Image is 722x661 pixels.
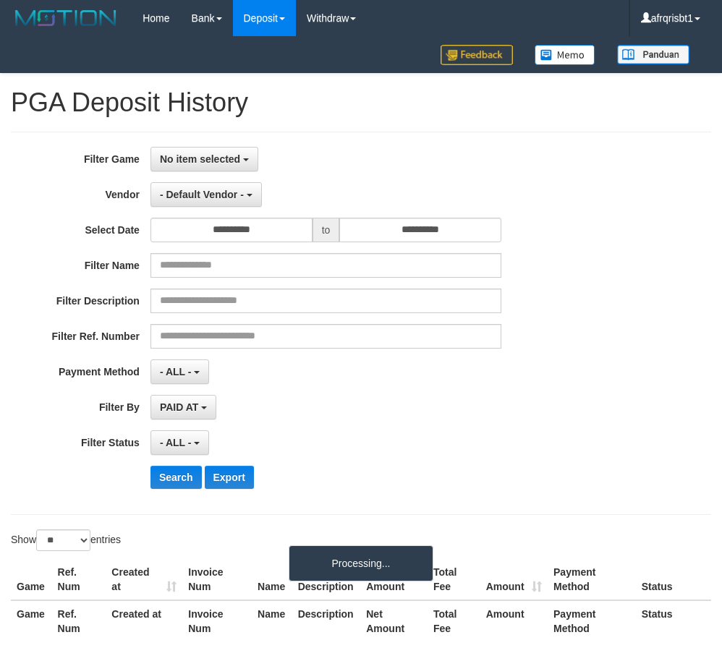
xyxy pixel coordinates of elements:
button: - Default Vendor - [150,182,262,207]
th: Amount [480,600,548,641]
th: Total Fee [428,559,480,600]
img: Button%20Memo.svg [535,45,595,65]
th: Ref. Num [52,600,106,641]
th: Name [252,559,292,600]
label: Show entries [11,529,121,551]
span: - ALL - [160,366,192,378]
select: Showentries [36,529,90,551]
th: Ref. Num [52,559,106,600]
th: Net Amount [360,600,428,641]
th: Amount [480,559,548,600]
th: Invoice Num [182,600,252,641]
span: No item selected [160,153,240,165]
th: Game [11,559,52,600]
h1: PGA Deposit History [11,88,711,117]
span: - ALL - [160,437,192,448]
th: Status [636,600,711,641]
button: - ALL - [150,430,209,455]
th: Payment Method [548,600,636,641]
th: Total Fee [428,600,480,641]
th: Description [292,600,361,641]
th: Game [11,600,52,641]
button: - ALL - [150,359,209,384]
th: Invoice Num [182,559,252,600]
img: panduan.png [617,45,689,64]
span: PAID AT [160,401,198,413]
img: Feedback.jpg [441,45,513,65]
th: Created at [106,600,182,641]
div: Processing... [289,545,433,581]
th: Payment Method [548,559,636,600]
span: to [313,218,340,242]
th: Created at [106,559,182,600]
img: MOTION_logo.png [11,7,121,29]
th: Name [252,600,292,641]
button: PAID AT [150,395,216,419]
th: Status [636,559,711,600]
span: - Default Vendor - [160,189,244,200]
button: Search [150,466,202,489]
button: No item selected [150,147,258,171]
button: Export [205,466,254,489]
